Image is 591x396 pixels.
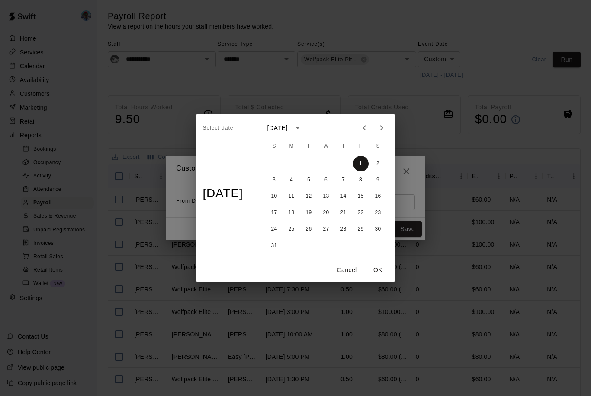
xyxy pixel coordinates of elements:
[267,205,282,221] button: 17
[202,186,243,201] h4: [DATE]
[336,172,351,188] button: 7
[284,138,299,155] span: Monday
[318,172,334,188] button: 6
[284,172,299,188] button: 4
[333,262,361,278] button: Cancel
[301,189,317,204] button: 12
[336,189,351,204] button: 14
[356,119,373,136] button: Previous month
[336,205,351,221] button: 21
[301,172,317,188] button: 5
[301,138,317,155] span: Tuesday
[284,205,299,221] button: 18
[318,138,334,155] span: Wednesday
[353,222,369,237] button: 29
[336,222,351,237] button: 28
[373,119,390,136] button: Next month
[353,172,369,188] button: 8
[202,121,233,135] span: Select date
[318,205,334,221] button: 20
[370,205,386,221] button: 23
[364,262,392,278] button: OK
[267,138,282,155] span: Sunday
[284,189,299,204] button: 11
[290,120,305,135] button: calendar view is open, switch to year view
[336,138,351,155] span: Thursday
[370,172,386,188] button: 9
[267,222,282,237] button: 24
[370,189,386,204] button: 16
[318,189,334,204] button: 13
[370,138,386,155] span: Saturday
[353,205,369,221] button: 22
[370,222,386,237] button: 30
[301,222,317,237] button: 26
[267,172,282,188] button: 3
[267,124,288,133] div: [DATE]
[267,238,282,253] button: 31
[284,222,299,237] button: 25
[318,222,334,237] button: 27
[370,156,386,171] button: 2
[353,138,369,155] span: Friday
[267,189,282,204] button: 10
[301,205,317,221] button: 19
[353,156,369,171] button: 1
[353,189,369,204] button: 15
